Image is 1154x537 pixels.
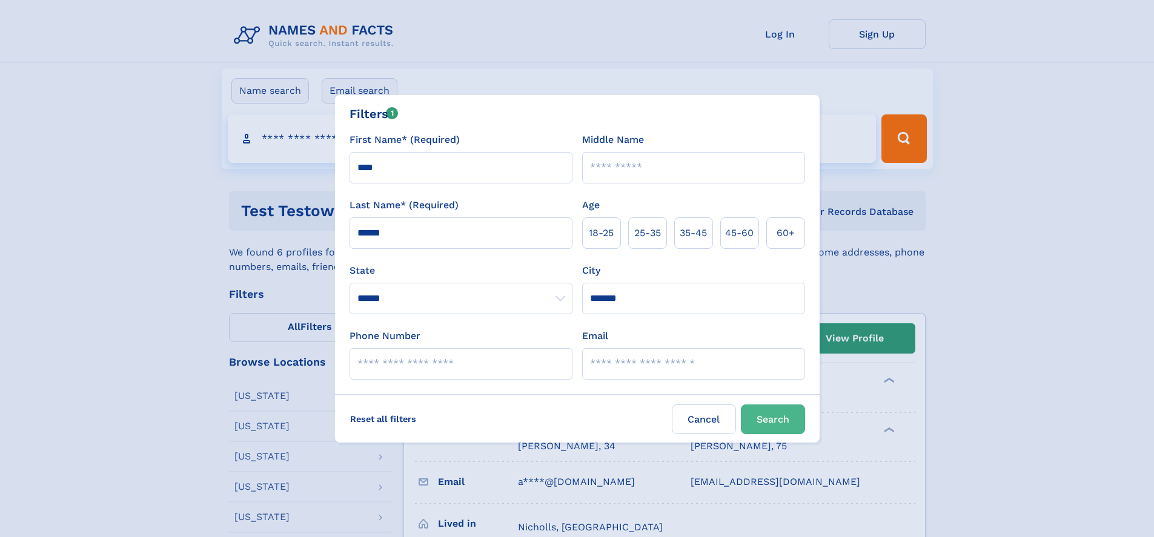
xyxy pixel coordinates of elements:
[350,329,420,343] label: Phone Number
[680,226,707,240] span: 35‑45
[582,133,644,147] label: Middle Name
[350,263,572,278] label: State
[342,404,424,433] label: Reset all filters
[589,226,614,240] span: 18‑25
[582,198,600,212] label: Age
[672,404,736,434] label: Cancel
[741,404,805,434] button: Search
[777,226,795,240] span: 60+
[725,226,754,240] span: 45‑60
[350,198,459,212] label: Last Name* (Required)
[582,329,608,343] label: Email
[582,263,600,278] label: City
[350,133,460,147] label: First Name* (Required)
[350,105,399,123] div: Filters
[634,226,661,240] span: 25‑35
